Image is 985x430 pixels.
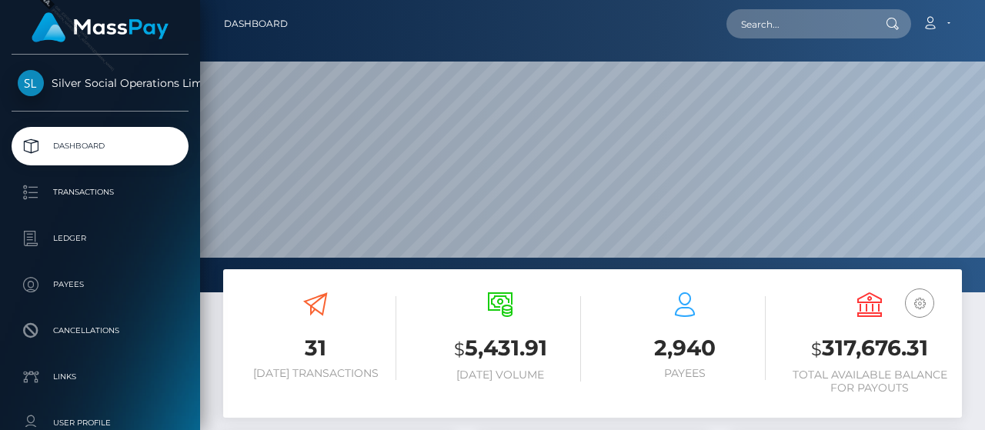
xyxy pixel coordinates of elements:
[12,219,189,258] a: Ledger
[789,333,950,365] h3: 317,676.31
[12,173,189,212] a: Transactions
[18,365,182,388] p: Links
[726,9,871,38] input: Search...
[235,367,396,380] h6: [DATE] Transactions
[419,368,581,382] h6: [DATE] Volume
[18,319,182,342] p: Cancellations
[419,333,581,365] h3: 5,431.91
[454,338,465,360] small: $
[18,273,182,296] p: Payees
[12,312,189,350] a: Cancellations
[789,368,950,395] h6: Total Available Balance for Payouts
[12,76,189,90] span: Silver Social Operations Limited
[235,333,396,363] h3: 31
[604,367,766,380] h6: Payees
[12,127,189,165] a: Dashboard
[32,12,169,42] img: MassPay Logo
[224,8,288,40] a: Dashboard
[12,265,189,304] a: Payees
[604,333,766,363] h3: 2,940
[12,358,189,396] a: Links
[18,135,182,158] p: Dashboard
[18,70,44,96] img: Silver Social Operations Limited
[811,338,822,360] small: $
[18,227,182,250] p: Ledger
[18,181,182,204] p: Transactions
